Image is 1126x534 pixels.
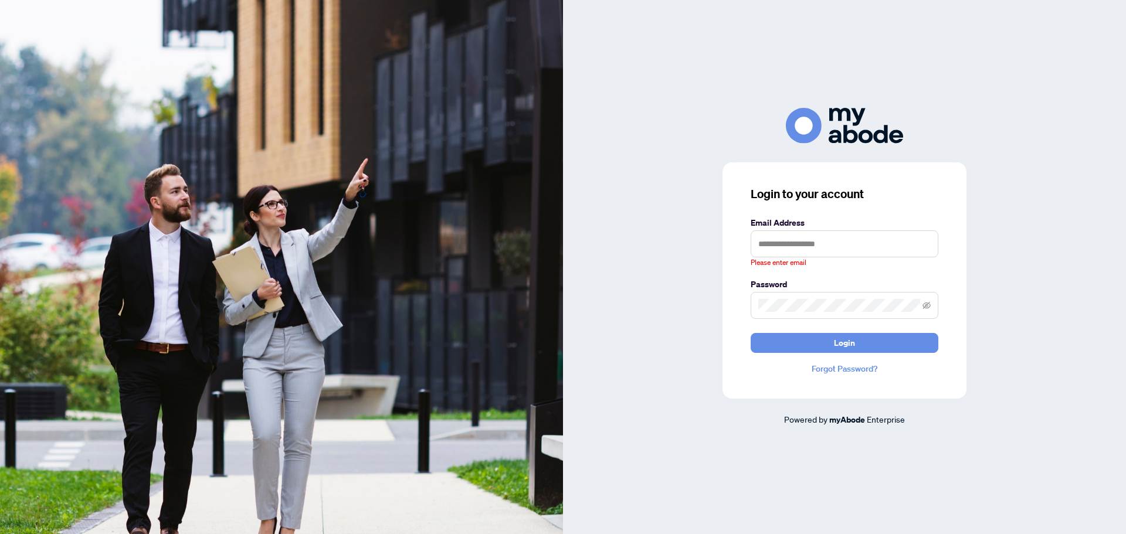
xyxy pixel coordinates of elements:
span: eye-invisible [922,301,931,309]
button: Login [751,333,938,353]
span: Login [834,334,855,352]
span: Powered by [784,414,827,424]
img: ma-logo [786,108,903,144]
a: myAbode [829,413,865,426]
span: Please enter email [751,257,806,268]
a: Forgot Password? [751,362,938,375]
label: Email Address [751,216,938,229]
h3: Login to your account [751,186,938,202]
label: Password [751,278,938,291]
span: Enterprise [867,414,905,424]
